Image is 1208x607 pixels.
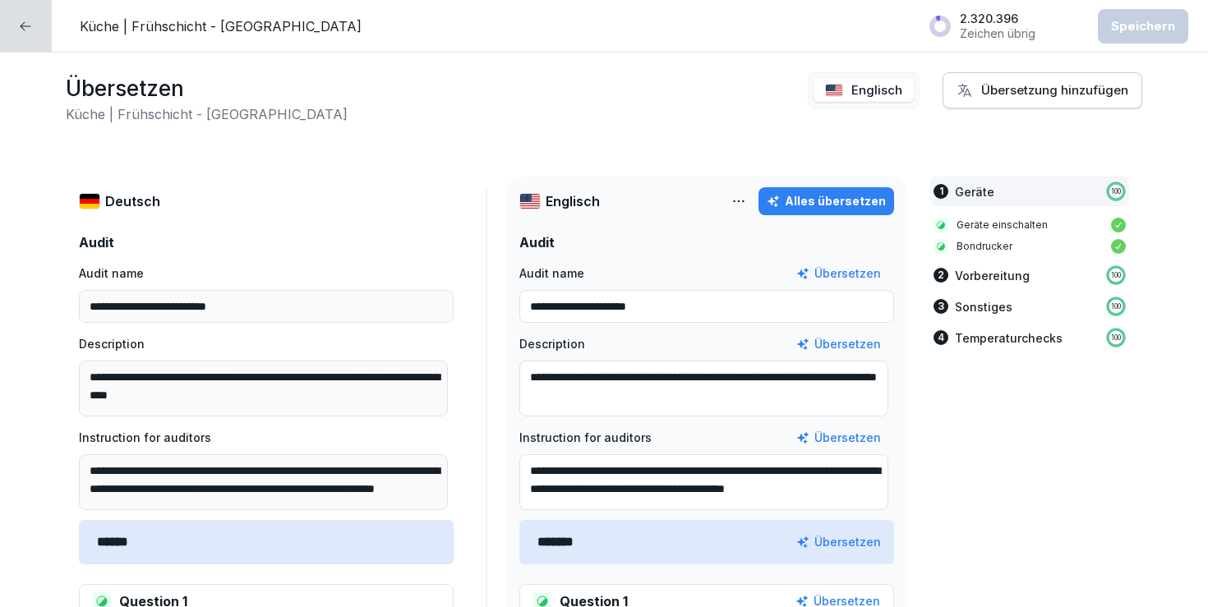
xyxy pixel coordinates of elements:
[66,104,348,124] h2: Küche | Frühschicht - [GEOGRAPHIC_DATA]
[758,187,894,215] button: Alles übersetzen
[960,26,1035,41] p: Zeichen übrig
[519,193,541,209] img: us.svg
[796,533,881,551] button: Übersetzen
[66,72,348,104] h1: Übersetzen
[80,16,362,36] p: Küche | Frühschicht - [GEOGRAPHIC_DATA]
[1111,333,1121,343] p: 100
[957,81,1128,99] div: Übersetzung hinzufügen
[519,264,584,283] p: Audit name
[825,84,843,97] img: us.svg
[943,72,1142,108] button: Übersetzung hinzufügen
[767,192,886,210] div: Alles übersetzen
[934,268,948,283] div: 2
[519,335,585,353] p: Description
[955,329,1063,347] p: Temperaturchecks
[79,429,211,447] p: Instruction for auditors
[1111,17,1175,35] div: Speichern
[955,183,994,200] p: Geräte
[1098,9,1188,44] button: Speichern
[920,5,1083,47] button: 2.320.396Zeichen übrig
[105,191,160,211] p: Deutsch
[519,429,652,447] p: Instruction for auditors
[79,193,100,209] img: de.svg
[957,239,1103,254] p: Bondrucker
[851,81,902,100] p: Englisch
[934,330,948,345] div: 4
[934,299,948,314] div: 3
[934,184,948,199] div: 1
[1111,186,1121,196] p: 100
[79,335,145,353] p: Description
[79,232,454,252] p: Audit
[1111,270,1121,280] p: 100
[796,429,881,447] button: Übersetzen
[796,264,881,283] button: Übersetzen
[519,232,894,252] p: Audit
[957,218,1103,232] p: Geräte einschalten
[546,191,600,211] p: Englisch
[960,11,1035,26] p: 2.320.396
[796,335,881,353] button: Übersetzen
[955,267,1030,284] p: Vorbereitung
[79,264,144,283] p: Audit name
[955,298,1012,315] p: Sonstiges
[1111,301,1121,311] p: 100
